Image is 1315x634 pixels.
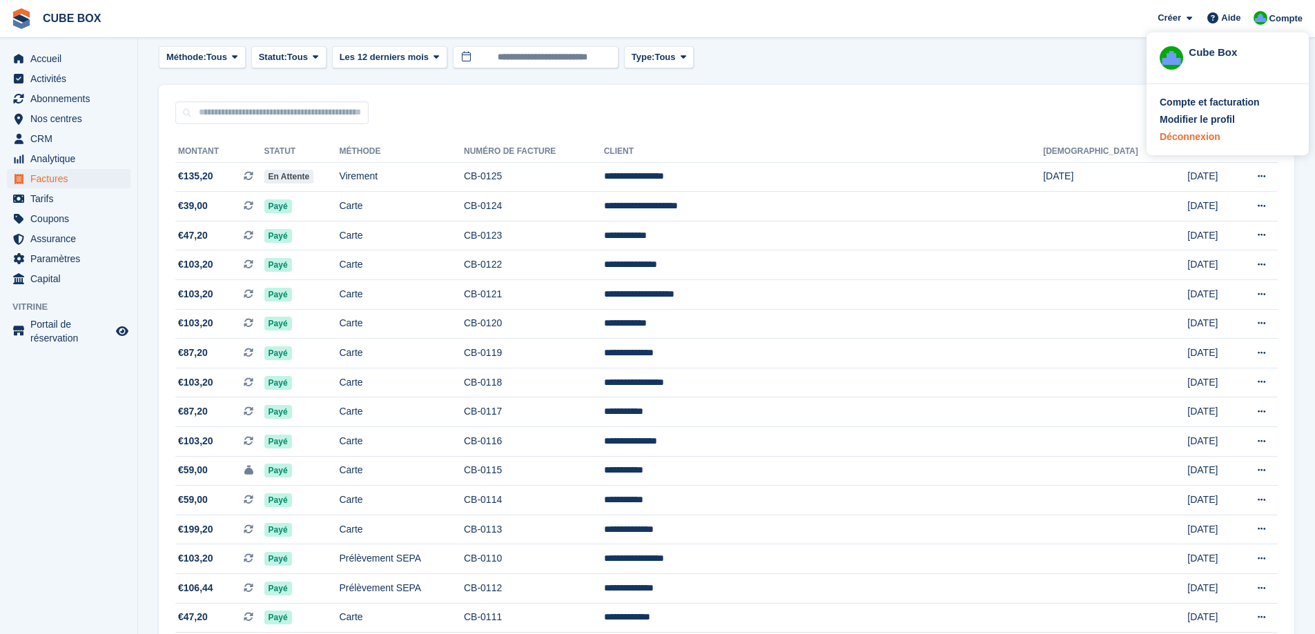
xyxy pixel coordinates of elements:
[178,610,208,624] span: €47,20
[464,486,604,515] td: CB-0114
[1160,112,1235,127] div: Modifier le profil
[7,149,130,168] a: menu
[464,456,604,486] td: CB-0115
[7,129,130,148] a: menu
[30,209,113,228] span: Coupons
[1187,574,1234,604] td: [DATE]
[339,339,464,368] td: Carte
[178,463,208,477] span: €59,00
[30,109,113,128] span: Nos centres
[178,287,213,301] span: €103,20
[178,169,213,184] span: €135,20
[339,192,464,221] td: Carte
[1187,397,1234,427] td: [DATE]
[1254,11,1267,25] img: Cube Box
[1158,11,1181,25] span: Créer
[264,170,314,184] span: En attente
[339,368,464,397] td: Carte
[1187,603,1234,633] td: [DATE]
[7,317,130,345] a: menu
[12,300,137,314] span: Vitrine
[178,228,208,243] span: €47,20
[264,229,292,243] span: Payé
[1187,544,1234,574] td: [DATE]
[464,309,604,339] td: CB-0120
[1160,130,1296,144] a: Déconnexion
[1187,486,1234,515] td: [DATE]
[624,46,694,69] button: Type: Tous
[30,269,113,288] span: Capital
[1160,130,1220,144] div: Déconnexion
[178,434,213,448] span: €103,20
[1187,339,1234,368] td: [DATE]
[464,141,604,163] th: Numéro de facture
[264,552,292,566] span: Payé
[464,427,604,457] td: CB-0116
[339,544,464,574] td: Prélèvement SEPA
[1187,280,1234,310] td: [DATE]
[1269,12,1303,26] span: Compte
[7,229,130,248] a: menu
[166,50,206,64] span: Méthode:
[604,141,1044,163] th: Client
[339,162,464,192] td: Virement
[464,515,604,544] td: CB-0113
[1043,141,1187,163] th: [DEMOGRAPHIC_DATA]
[339,309,464,339] td: Carte
[1187,192,1234,221] td: [DATE]
[1160,46,1183,70] img: Cube Box
[339,141,464,163] th: Méthode
[7,69,130,88] a: menu
[264,435,292,448] span: Payé
[264,523,292,537] span: Payé
[30,169,113,188] span: Factures
[339,280,464,310] td: Carte
[178,493,208,507] span: €59,00
[7,49,130,68] a: menu
[339,603,464,633] td: Carte
[30,89,113,108] span: Abonnements
[1160,95,1296,110] a: Compte et facturation
[7,209,130,228] a: menu
[264,346,292,360] span: Payé
[178,346,208,360] span: €87,20
[464,544,604,574] td: CB-0110
[464,339,604,368] td: CB-0119
[1187,368,1234,397] td: [DATE]
[1187,250,1234,280] td: [DATE]
[178,404,208,419] span: €87,20
[264,405,292,419] span: Payé
[206,50,227,64] span: Tous
[264,199,292,213] span: Payé
[1187,515,1234,544] td: [DATE]
[30,69,113,88] span: Activités
[30,49,113,68] span: Accueil
[30,189,113,208] span: Tarifs
[159,46,246,69] button: Méthode: Tous
[464,162,604,192] td: CB-0125
[30,249,113,268] span: Paramètres
[264,464,292,477] span: Payé
[339,427,464,457] td: Carte
[7,189,130,208] a: menu
[178,375,213,390] span: €103,20
[1160,95,1260,110] div: Compte et facturation
[178,316,213,330] span: €103,20
[464,250,604,280] td: CB-0122
[464,221,604,250] td: CB-0123
[1221,11,1240,25] span: Aide
[264,288,292,301] span: Payé
[339,397,464,427] td: Carte
[264,611,292,624] span: Payé
[114,323,130,339] a: Boutique d'aperçu
[178,199,208,213] span: €39,00
[1187,456,1234,486] td: [DATE]
[464,368,604,397] td: CB-0118
[1043,162,1187,192] td: [DATE]
[251,46,327,69] button: Statut: Tous
[7,249,130,268] a: menu
[339,486,464,515] td: Carte
[175,141,264,163] th: Montant
[264,317,292,330] span: Payé
[259,50,287,64] span: Statut:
